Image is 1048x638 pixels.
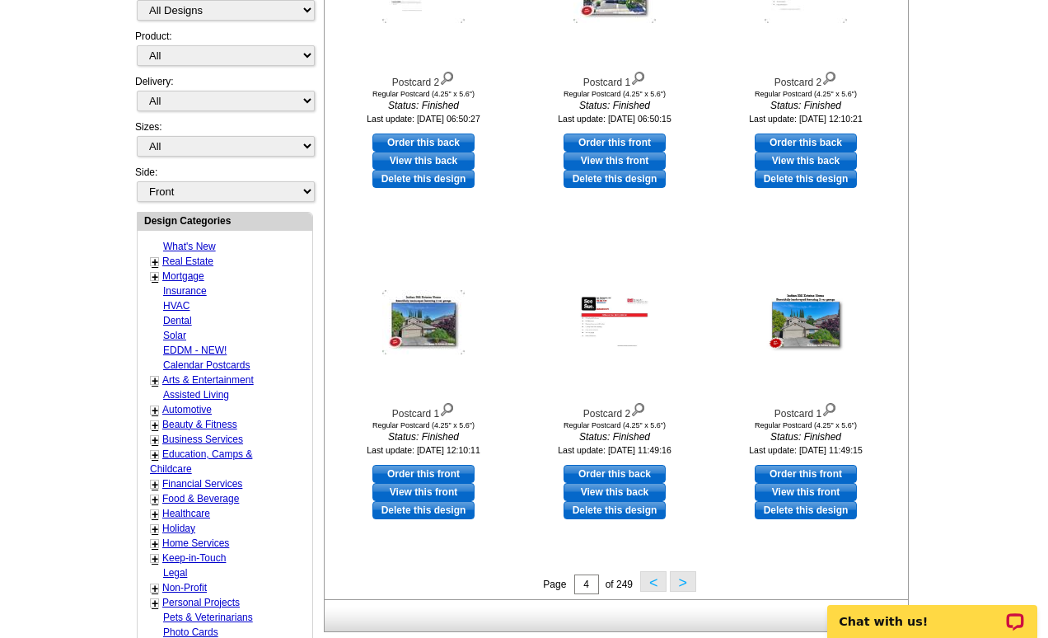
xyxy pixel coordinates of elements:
[333,90,514,98] div: Regular Postcard (4.25" x 5.6")
[162,478,242,490] a: Financial Services
[367,114,480,124] small: Last update: [DATE] 06:50:27
[715,429,896,444] i: Status: Finished
[821,68,837,86] img: view design details
[152,582,158,595] a: +
[755,170,857,188] a: Delete this design
[439,68,455,86] img: view design details
[163,345,227,356] a: EDDM - NEW!
[162,493,239,504] a: Food & Beverage
[152,478,158,491] a: +
[748,248,863,396] img: Postcard 1
[715,98,896,113] i: Status: Finished
[135,165,313,204] div: Side:
[715,68,896,90] div: Postcard 2
[333,399,514,421] div: Postcard 1
[372,483,475,501] a: View this front
[715,399,896,421] div: Postcard 1
[564,152,666,170] a: View this front
[152,523,158,536] a: +
[640,571,667,592] button: <
[543,579,566,590] span: Page
[816,586,1048,638] iframe: LiveChat chat widget
[372,134,475,152] a: use this design
[333,98,514,113] i: Status: Finished
[755,465,857,483] a: use this design
[630,399,646,417] img: view design details
[162,597,240,608] a: Personal Projects
[333,68,514,90] div: Postcard 2
[163,626,218,638] a: Photo Cards
[755,152,857,170] a: View this back
[162,404,212,415] a: Automotive
[152,448,158,462] a: +
[524,98,705,113] i: Status: Finished
[162,374,254,386] a: Arts & Entertainment
[367,445,480,455] small: Last update: [DATE] 12:10:11
[152,270,158,284] a: +
[372,465,475,483] a: use this design
[524,68,705,90] div: Postcard 1
[670,571,696,592] button: >
[135,120,313,165] div: Sizes:
[557,248,671,396] img: Postcard 2
[372,501,475,519] a: Delete this design
[152,256,158,269] a: +
[382,290,465,354] img: Postcard 1
[138,213,312,228] div: Design Categories
[152,552,158,565] a: +
[755,483,857,501] a: View this front
[524,90,705,98] div: Regular Postcard (4.25" x 5.6")
[162,419,237,430] a: Beauty & Fitness
[163,389,229,401] a: Assisted Living
[715,421,896,429] div: Regular Postcard (4.25" x 5.6")
[558,445,671,455] small: Last update: [DATE] 11:49:16
[821,399,837,417] img: view design details
[606,579,633,590] span: of 249
[162,256,213,267] a: Real Estate
[439,399,455,417] img: view design details
[163,330,186,341] a: Solar
[372,170,475,188] a: Delete this design
[162,270,204,282] a: Mortgage
[564,465,666,483] a: use this design
[162,582,207,593] a: Non-Profit
[152,419,158,432] a: +
[372,152,475,170] a: View this back
[150,448,252,475] a: Education, Camps & Childcare
[163,567,187,579] a: Legal
[163,612,253,623] a: Pets & Veterinarians
[152,374,158,387] a: +
[715,90,896,98] div: Regular Postcard (4.25" x 5.6")
[163,315,192,326] a: Dental
[162,508,210,519] a: Healthcare
[630,68,646,86] img: view design details
[152,508,158,521] a: +
[524,429,705,444] i: Status: Finished
[152,434,158,447] a: +
[564,134,666,152] a: use this design
[558,114,671,124] small: Last update: [DATE] 06:50:15
[755,501,857,519] a: Delete this design
[162,523,195,534] a: Holiday
[333,421,514,429] div: Regular Postcard (4.25" x 5.6")
[162,552,226,564] a: Keep-in-Touch
[524,399,705,421] div: Postcard 2
[524,421,705,429] div: Regular Postcard (4.25" x 5.6")
[152,537,158,551] a: +
[755,134,857,152] a: use this design
[749,114,863,124] small: Last update: [DATE] 12:10:21
[162,434,243,445] a: Business Services
[135,74,313,120] div: Delivery:
[152,493,158,506] a: +
[163,359,250,371] a: Calendar Postcards
[749,445,863,455] small: Last update: [DATE] 11:49:15
[163,241,216,252] a: What's New
[135,29,313,74] div: Product:
[163,300,189,312] a: HVAC
[152,404,158,417] a: +
[333,429,514,444] i: Status: Finished
[163,285,207,297] a: Insurance
[564,501,666,519] a: Delete this design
